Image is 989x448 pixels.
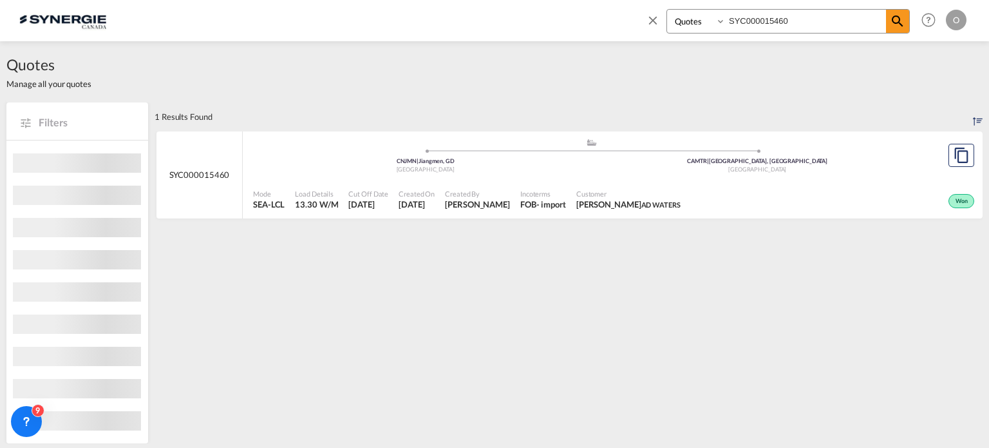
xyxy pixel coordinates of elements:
[397,157,455,164] span: CNJMN Jiangmen, GD
[946,10,966,30] div: O
[39,115,135,130] span: Filters
[445,189,510,199] span: Created By
[646,9,666,40] span: icon-close
[886,10,909,33] span: icon-magnify
[948,194,974,208] div: Won
[973,102,983,131] div: Sort by: Created On
[399,189,435,199] span: Created On
[520,189,566,199] span: Incoterms
[576,189,681,199] span: Customer
[948,144,974,167] button: Copy Quote
[584,139,599,146] md-icon: assets/icons/custom/ship-fill.svg
[956,197,971,206] span: Won
[6,54,91,75] span: Quotes
[707,157,709,164] span: |
[918,9,939,31] span: Help
[641,200,681,209] span: AD WATERS
[520,199,536,210] div: FOB
[417,157,419,164] span: |
[6,78,91,90] span: Manage all your quotes
[646,13,660,27] md-icon: icon-close
[253,189,285,199] span: Mode
[156,131,983,219] div: SYC000015460 assets/icons/custom/ship-fill.svgassets/icons/custom/roll-o-plane.svgOriginJiangmen,...
[687,157,827,164] span: CAMTR [GEOGRAPHIC_DATA], [GEOGRAPHIC_DATA]
[19,6,106,35] img: 1f56c880d42311ef80fc7dca854c8e59.png
[536,199,566,210] div: - import
[726,10,886,32] input: Enter Quotation Number
[890,14,905,29] md-icon: icon-magnify
[348,199,388,210] span: 14 Oct 2025
[520,199,566,210] div: FOB import
[169,169,230,180] span: SYC000015460
[295,199,338,209] span: 13.30 W/M
[253,199,285,210] span: SEA-LCL
[576,199,681,210] span: Laura Cuciurean AD WATERS
[155,102,212,131] div: 1 Results Found
[918,9,946,32] div: Help
[295,189,338,199] span: Load Details
[954,148,969,163] md-icon: assets/icons/custom/copyQuote.svg
[397,166,455,173] span: [GEOGRAPHIC_DATA]
[399,199,435,210] span: 14 Oct 2025
[728,166,786,173] span: [GEOGRAPHIC_DATA]
[348,189,388,199] span: Cut Off Date
[445,199,510,210] span: Rosa Ho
